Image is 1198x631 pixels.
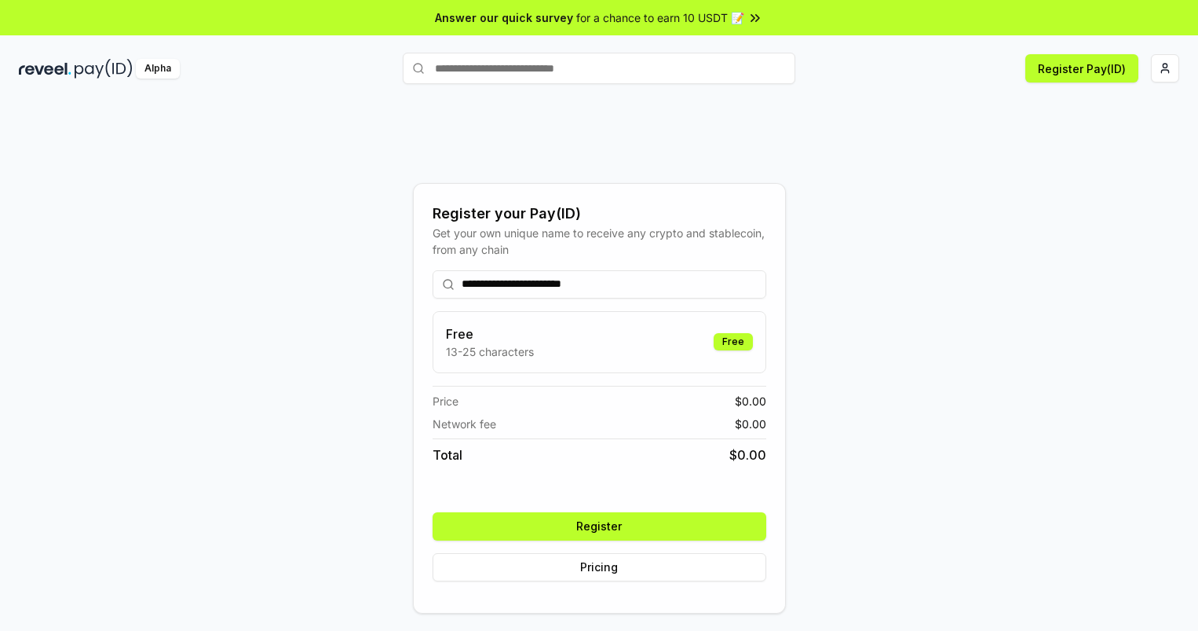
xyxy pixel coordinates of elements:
[576,9,744,26] span: for a chance to earn 10 USDT 📝
[433,553,766,581] button: Pricing
[433,225,766,258] div: Get your own unique name to receive any crypto and stablecoin, from any chain
[446,343,534,360] p: 13-25 characters
[735,416,766,432] span: $ 0.00
[433,416,496,432] span: Network fee
[433,512,766,541] button: Register
[735,393,766,409] span: $ 0.00
[435,9,573,26] span: Answer our quick survey
[433,446,462,464] span: Total
[446,325,534,343] h3: Free
[729,446,766,464] span: $ 0.00
[19,59,71,79] img: reveel_dark
[433,203,766,225] div: Register your Pay(ID)
[136,59,180,79] div: Alpha
[433,393,458,409] span: Price
[75,59,133,79] img: pay_id
[714,333,753,350] div: Free
[1025,54,1138,83] button: Register Pay(ID)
